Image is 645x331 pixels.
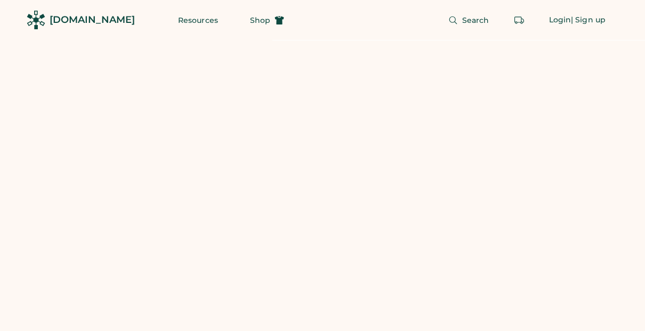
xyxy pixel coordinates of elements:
span: Shop [250,16,270,24]
button: Resources [165,10,231,31]
img: Rendered Logo - Screens [27,11,45,29]
div: [DOMAIN_NAME] [50,13,135,27]
img: yH5BAEAAAAALAAAAAABAAEAAAIBRAA7 [310,149,335,176]
button: Retrieve an order [509,10,530,31]
button: Search [436,10,502,31]
button: Shop [237,10,297,31]
div: | Sign up [571,15,606,26]
div: Login [549,15,571,26]
span: Search [462,16,489,24]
